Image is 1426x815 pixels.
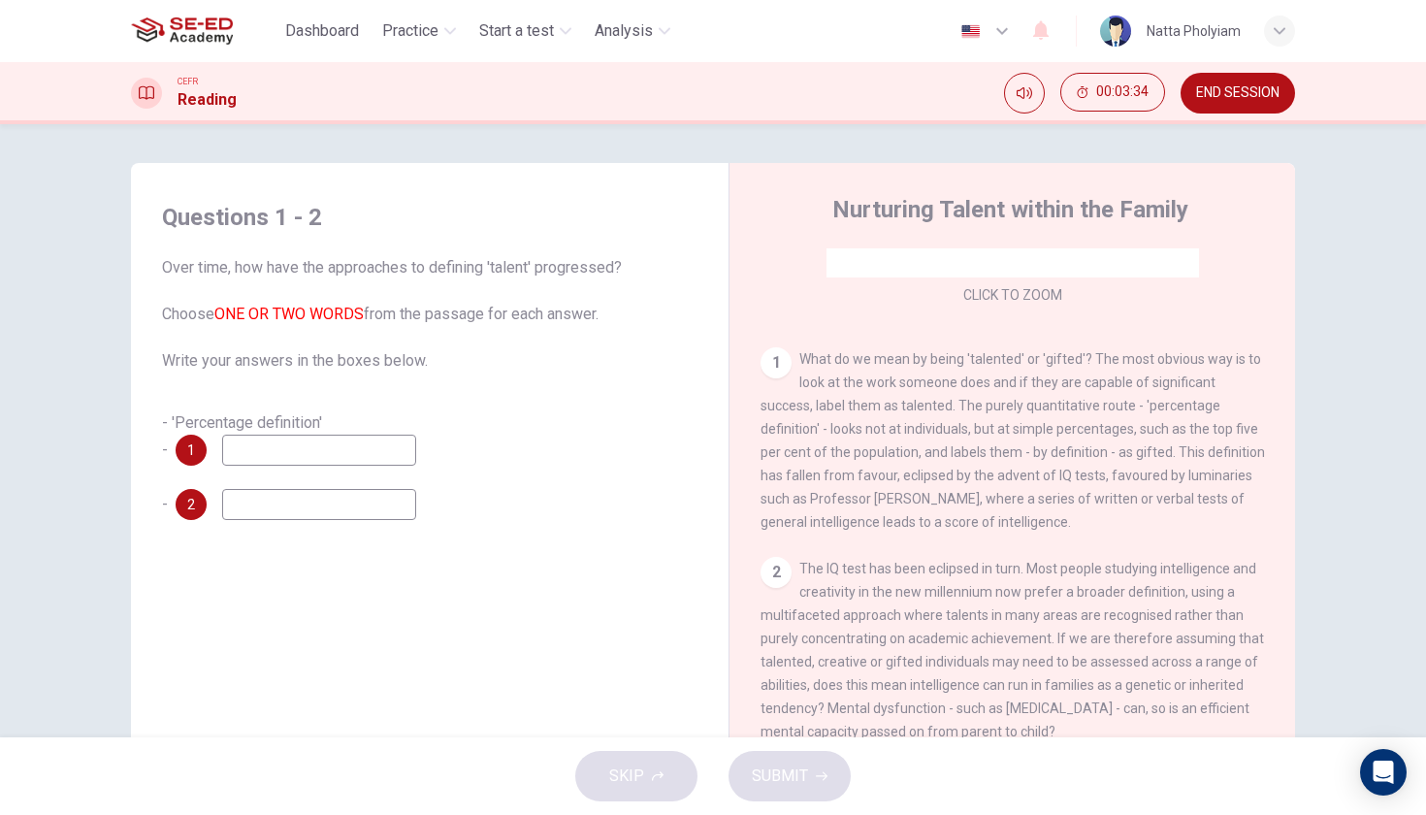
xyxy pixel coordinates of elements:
[479,19,554,43] span: Start a test
[187,498,195,511] span: 2
[162,256,697,373] span: Over time, how have the approaches to defining 'talent' progressed? Choose from the passage for e...
[761,347,792,378] div: 1
[471,14,579,49] button: Start a test
[1096,84,1149,100] span: 00:03:34
[162,413,322,459] span: - 'Percentage definition' -
[131,12,233,50] img: SE-ED Academy logo
[178,75,198,88] span: CEFR
[285,19,359,43] span: Dashboard
[587,14,678,49] button: Analysis
[162,495,168,513] span: -
[187,443,195,457] span: 1
[761,561,1264,739] span: The IQ test has been eclipsed in turn. Most people studying intelligence and creativity in the ne...
[1181,73,1295,114] button: END SESSION
[374,14,464,49] button: Practice
[131,12,277,50] a: SE-ED Academy logo
[1060,73,1165,112] button: 00:03:34
[832,194,1188,225] h4: Nurturing Talent within the Family
[214,305,364,323] font: ONE OR TWO WORDS
[162,202,697,233] h4: Questions 1 - 2
[1060,73,1165,114] div: Hide
[958,24,983,39] img: en
[178,88,237,112] h1: Reading
[382,19,438,43] span: Practice
[761,351,1265,530] span: What do we mean by being 'talented' or 'gifted'? The most obvious way is to look at the work some...
[1004,73,1045,114] div: Mute
[277,14,367,49] button: Dashboard
[1360,749,1407,796] div: Open Intercom Messenger
[761,557,792,588] div: 2
[1196,85,1280,101] span: END SESSION
[1147,19,1241,43] div: Natta Pholyiam
[1100,16,1131,47] img: Profile picture
[595,19,653,43] span: Analysis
